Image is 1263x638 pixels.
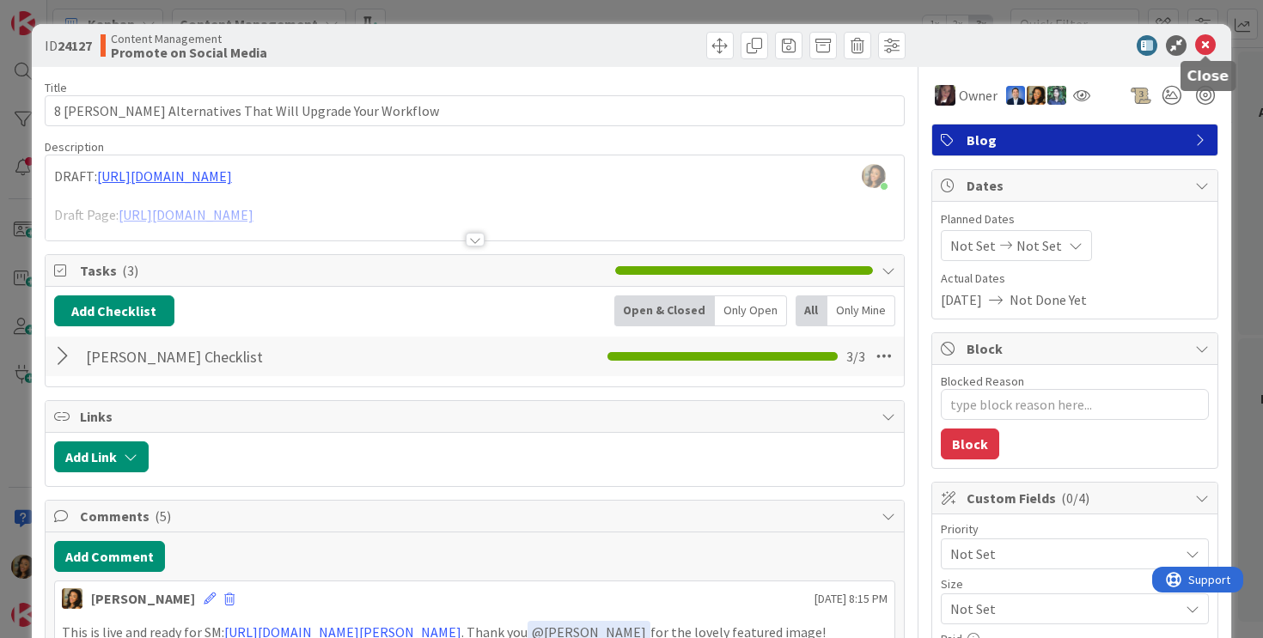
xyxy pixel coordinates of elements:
div: Only Mine [827,295,895,326]
span: Links [80,406,874,427]
span: Not Set [950,597,1170,621]
span: Not Set [1016,235,1062,256]
p: DRAFT: [54,167,896,186]
label: Blocked Reason [941,374,1024,389]
span: 3 / 3 [846,346,865,367]
a: [URL][DOMAIN_NAME] [97,167,232,185]
span: Content Management [111,32,267,46]
img: CR [1047,86,1066,105]
span: Tasks [80,260,607,281]
div: Open & Closed [614,295,715,326]
button: Add Comment [54,541,165,572]
img: TD [935,85,955,106]
span: [DATE] 8:15 PM [815,590,888,608]
div: Size [941,578,1209,590]
button: Block [941,428,999,459]
img: cagYSeQpHijUdFRIrOXbXi37mljJZKWO.jpg [862,164,886,188]
span: [DATE] [941,289,982,310]
span: Dates [967,175,1187,196]
span: Comments [80,506,874,526]
span: ( 0/4 ) [1061,489,1089,507]
span: Blog [967,130,1187,150]
span: Custom Fields [967,488,1187,508]
span: ( 5 ) [155,507,171,525]
div: [PERSON_NAME] [91,588,195,609]
span: Actual Dates [941,270,1209,288]
span: Owner [959,85,998,106]
span: Planned Dates [941,210,1209,228]
h5: Close [1187,68,1229,84]
img: DP [1006,86,1025,105]
b: Promote on Social Media [111,46,267,59]
div: Only Open [715,295,787,326]
label: Title [45,80,67,95]
span: Support [36,3,78,23]
span: Not Set [950,235,996,256]
button: Add Link [54,441,149,472]
span: Not Done Yet [1010,289,1087,310]
div: All [796,295,827,326]
img: CL [1027,86,1046,105]
span: Not Set [950,542,1170,566]
span: Description [45,139,104,155]
div: Priority [941,523,1209,535]
span: ID [45,35,92,56]
b: 24127 [58,37,92,54]
input: Add Checklist... [80,341,443,372]
span: Block [967,338,1187,359]
span: ( 3 ) [122,262,138,279]
img: CL [62,588,82,609]
input: type card name here... [45,95,906,126]
button: Add Checklist [54,295,174,326]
